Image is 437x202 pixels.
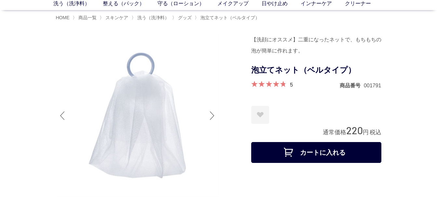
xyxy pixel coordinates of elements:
[77,15,97,20] a: 商品一覧
[56,34,219,197] img: 泡立てネット（ベルタイプ）
[340,82,364,89] dt: 商品番号
[178,15,192,20] span: グッズ
[251,63,381,78] h1: 泡立てネット（ベルタイプ）
[100,15,130,21] li: 〉
[323,129,346,136] span: 通常価格
[105,15,128,20] span: スキンケア
[200,15,260,20] span: 泡立てネット（ベルタイプ）
[195,15,261,21] li: 〉
[199,15,260,20] a: 泡立てネット（ベルタイプ）
[131,15,171,21] li: 〉
[364,82,381,89] dd: 001791
[370,129,381,136] span: 税込
[251,34,381,56] div: 【洗顔にオススメ】二重になったネットで、もちもちの泡が簡単に作れます。
[251,106,269,124] a: お気に入りに登録する
[172,15,193,21] li: 〉
[363,129,369,136] span: 円
[73,15,98,21] li: 〉
[251,142,381,163] button: カートに入れる
[290,81,293,88] a: 5
[177,15,192,20] a: グッズ
[136,15,169,20] a: 洗う（洗浄料）
[56,15,70,20] a: HOME
[78,15,97,20] span: 商品一覧
[137,15,169,20] span: 洗う（洗浄料）
[346,124,363,136] span: 220
[104,15,128,20] a: スキンケア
